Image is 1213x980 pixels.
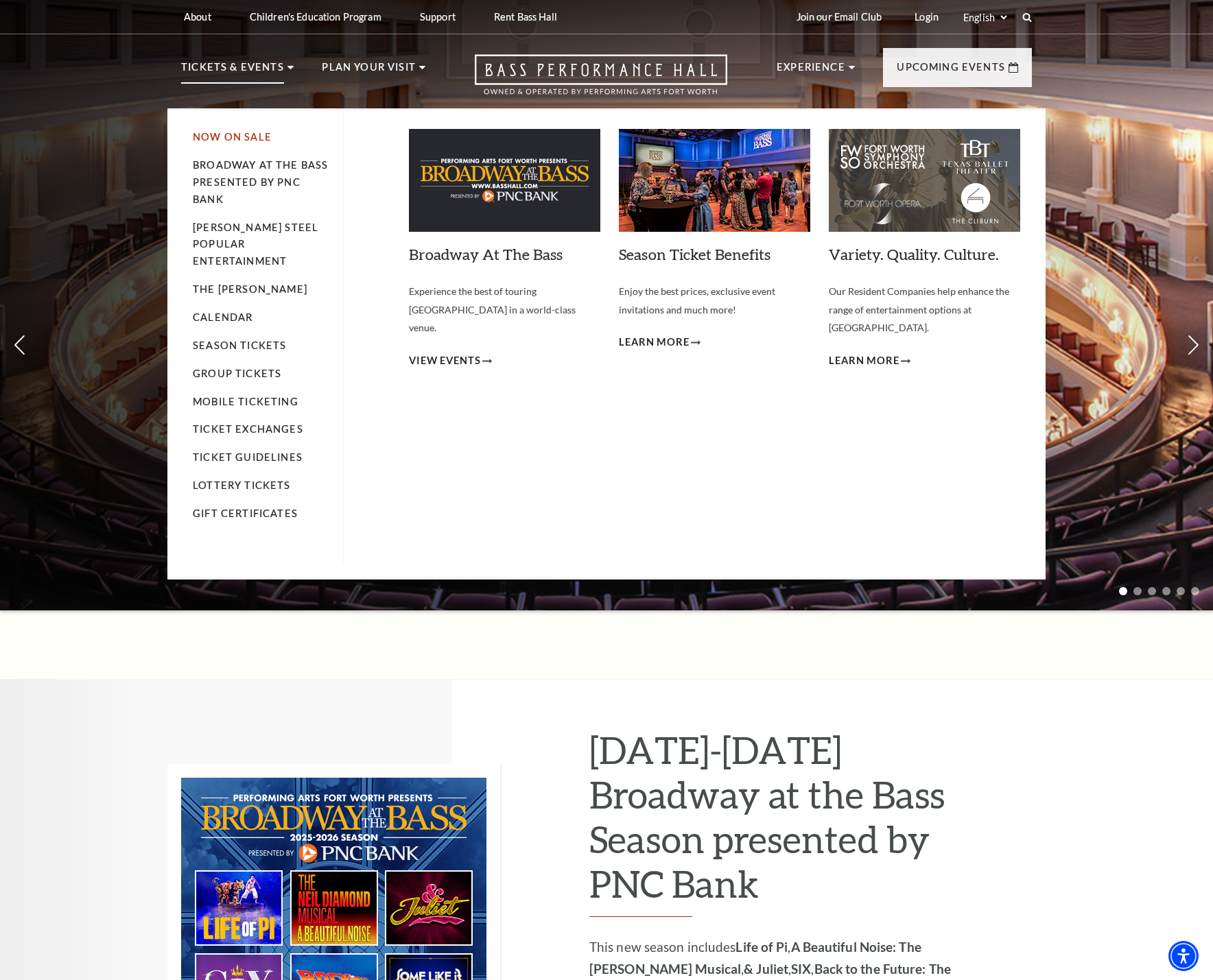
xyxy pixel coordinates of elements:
[897,59,1005,84] p: Upcoming Events
[494,11,557,23] p: Rent Bass Hall
[744,961,788,977] strong: & Juliet
[829,129,1020,232] img: Variety. Quality. Culture.
[829,283,1020,337] p: Our Resident Companies help enhance the range of entertainment options at [GEOGRAPHIC_DATA].
[829,352,910,370] a: Learn More Variety. Quality. Culture.
[619,283,810,319] p: Enjoy the best prices, exclusive event invitations and much more!
[829,245,999,263] a: Variety. Quality. Culture.
[193,283,307,295] a: The [PERSON_NAME]
[409,129,600,232] img: Broadway At The Bass
[322,59,416,84] p: Plan Your Visit
[193,311,252,323] a: Calendar
[193,339,286,351] a: Season Tickets
[791,961,811,977] strong: SIX
[409,352,492,370] a: View Events
[193,159,328,205] a: Broadway At The Bass presented by PNC Bank
[409,245,563,263] a: Broadway At The Bass
[193,507,298,519] a: Gift Certificates
[777,59,845,84] p: Experience
[425,54,777,108] a: Open this option
[250,11,381,23] p: Children's Education Program
[193,451,303,463] a: Ticket Guidelines
[193,479,291,491] a: Lottery Tickets
[409,283,600,337] p: Experience the best of touring [GEOGRAPHIC_DATA] in a world-class venue.
[619,334,690,351] span: Learn More
[1168,941,1199,971] div: Accessibility Menu
[193,423,303,435] a: Ticket Exchanges
[193,396,298,407] a: Mobile Ticketing
[619,129,810,232] img: Season Ticket Benefits
[193,222,318,267] a: [PERSON_NAME] Steel Popular Entertainment
[420,11,456,23] p: Support
[619,245,770,263] a: Season Ticket Benefits
[184,11,211,23] p: About
[619,334,700,351] a: Learn More Season Ticket Benefits
[735,939,788,955] strong: Life of Pi
[193,368,281,379] a: Group Tickets
[193,131,272,143] a: Now On Sale
[181,59,284,84] p: Tickets & Events
[589,728,956,917] h2: [DATE]-[DATE] Broadway at the Bass Season presented by PNC Bank
[409,352,481,370] span: View Events
[961,11,1009,24] select: Select:
[829,352,899,370] span: Learn More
